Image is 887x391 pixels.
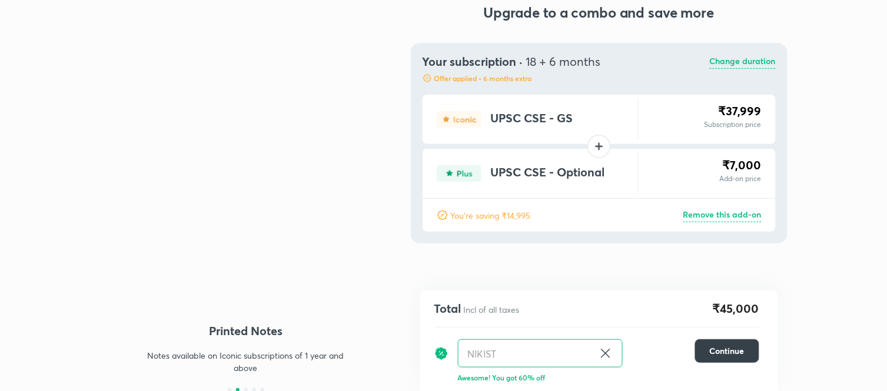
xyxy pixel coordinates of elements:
[423,73,432,83] img: discount
[434,300,461,317] h4: Total
[437,165,481,182] img: type
[144,349,348,374] p: Notes available on Iconic subscriptions of 1 year and above
[437,209,449,221] img: discount
[719,103,762,119] span: ₹37,999
[720,173,762,184] p: Add-on price
[526,54,601,69] span: 18 + 6 months
[463,304,519,316] p: Incl of all taxes
[423,55,601,69] h4: Your subscription ·
[459,340,594,367] input: Have a referral code?
[437,111,481,128] img: type
[695,339,759,363] button: Continue
[710,55,776,69] p: Change duration
[710,345,745,357] span: Continue
[723,157,762,173] span: ₹7,000
[420,3,778,22] h3: Upgrade to a combo and save more
[705,119,762,130] p: Subscription price
[458,372,759,383] p: Awesome! You got 60% off
[109,322,383,340] h4: Printed Notes
[434,73,532,83] p: Offer applied • 6 months extra
[451,209,531,222] p: You're saving ₹14,995
[434,339,449,367] img: discount
[491,165,605,182] h4: UPSC CSE - Optional
[109,88,383,292] img: filler.png
[491,111,573,128] h4: UPSC CSE - GS
[683,208,762,222] p: Remove this add-on
[713,300,759,318] span: ₹45,000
